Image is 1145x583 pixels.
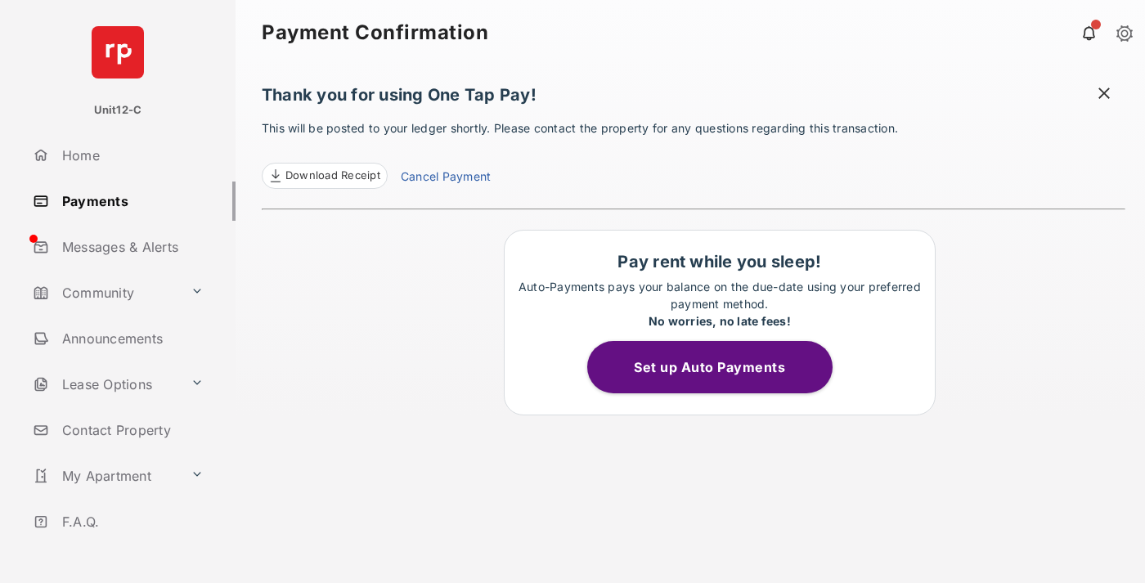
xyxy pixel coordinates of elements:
a: My Apartment [26,456,184,496]
p: This will be posted to your ledger shortly. Please contact the property for any questions regardi... [262,119,1125,189]
a: Payments [26,182,236,221]
a: Announcements [26,319,236,358]
a: Cancel Payment [401,168,491,189]
a: Lease Options [26,365,184,404]
a: Messages & Alerts [26,227,236,267]
strong: Payment Confirmation [262,23,488,43]
p: Unit12-C [94,102,142,119]
a: Set up Auto Payments [587,359,852,375]
a: Download Receipt [262,163,388,189]
a: F.A.Q. [26,502,236,541]
h1: Thank you for using One Tap Pay! [262,85,1125,113]
img: svg+xml;base64,PHN2ZyB4bWxucz0iaHR0cDovL3d3dy53My5vcmcvMjAwMC9zdmciIHdpZHRoPSI2NCIgaGVpZ2h0PSI2NC... [92,26,144,78]
h1: Pay rent while you sleep! [513,252,927,271]
a: Community [26,273,184,312]
div: No worries, no late fees! [513,312,927,330]
a: Contact Property [26,410,236,450]
button: Set up Auto Payments [587,341,833,393]
p: Auto-Payments pays your balance on the due-date using your preferred payment method. [513,278,927,330]
a: Home [26,136,236,175]
span: Download Receipt [285,168,380,184]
